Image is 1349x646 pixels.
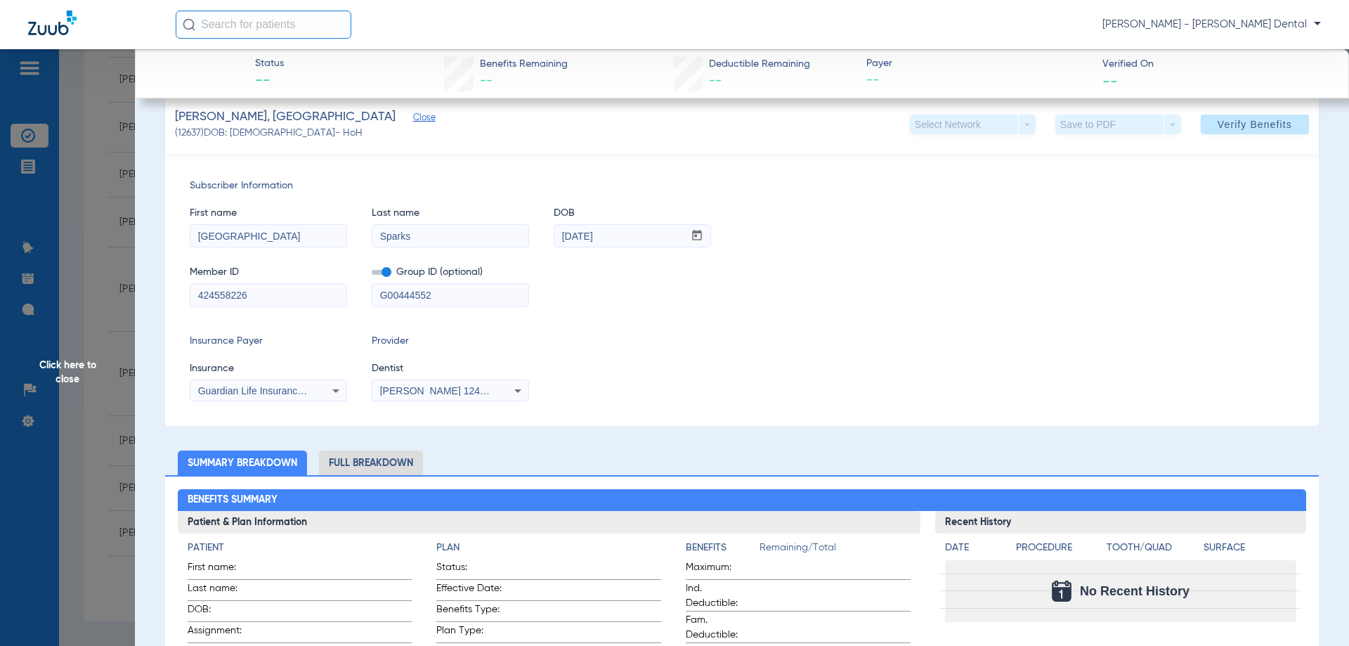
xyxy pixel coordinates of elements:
span: Insurance Payer [190,334,347,349]
span: Verify Benefits [1218,119,1292,130]
button: Verify Benefits [1201,115,1309,134]
span: Plan Type: [436,624,505,642]
app-breakdown-title: Tooth/Quad [1107,541,1199,560]
span: Maximum: [686,560,755,579]
span: -- [866,72,1090,89]
span: Deductible Remaining [709,57,810,72]
span: Dentist [372,361,529,376]
span: Fam. Deductible: [686,613,755,642]
span: DOB [554,206,711,221]
span: First name [190,206,347,221]
span: DOB: [188,602,256,621]
span: Group ID (optional) [372,265,529,280]
img: Search Icon [183,18,195,31]
span: -- [1102,73,1118,88]
img: Calendar [1052,581,1071,602]
h4: Tooth/Quad [1107,541,1199,555]
span: Provider [372,334,529,349]
button: Open calendar [684,225,711,247]
span: [PERSON_NAME] - [PERSON_NAME] Dental [1102,18,1321,32]
mat-label: mm / dd / yyyy [566,213,611,219]
span: -- [480,75,493,87]
h4: Date [945,541,1004,555]
h2: Benefits Summary [178,489,1307,512]
span: Guardian Life Insurance Co. Of America [198,385,372,396]
li: Full Breakdown [319,451,423,475]
h4: Procedure [1016,541,1102,555]
span: First name: [188,560,256,579]
iframe: Chat Widget [1279,579,1349,646]
span: [PERSON_NAME], [GEOGRAPHIC_DATA] [175,108,396,126]
span: Status [255,56,284,71]
span: Last name: [188,581,256,600]
span: Verified On [1102,57,1327,72]
span: -- [255,72,284,91]
span: Remaining/Total [760,541,911,560]
span: Assignment: [188,624,256,642]
h4: Benefits [686,541,760,555]
span: Benefits Type: [436,602,505,621]
app-breakdown-title: Procedure [1016,541,1102,560]
span: Status: [436,560,505,579]
h3: Patient & Plan Information [178,511,920,534]
app-breakdown-title: Surface [1204,541,1296,560]
span: Close [413,112,426,126]
span: Benefits Remaining [480,57,568,72]
span: Subscriber Information [190,179,1294,193]
span: No Recent History [1080,584,1190,598]
img: Zuub Logo [28,11,77,35]
h4: Plan [436,541,661,555]
span: Member ID [190,265,347,280]
span: Effective Date: [436,581,505,600]
li: Summary Breakdown [178,451,307,475]
h4: Surface [1204,541,1296,555]
span: [PERSON_NAME] 1245550557 [380,385,519,396]
span: (12637) DOB: [DEMOGRAPHIC_DATA] - HoH [175,126,363,141]
h3: Recent History [935,511,1307,534]
app-breakdown-title: Benefits [686,541,760,560]
h4: Patient [188,541,412,555]
span: Last name [372,206,529,221]
input: Search for patients [176,11,351,39]
span: Ind. Deductible: [686,581,755,611]
span: -- [709,75,722,87]
app-breakdown-title: Date [945,541,1004,560]
span: Insurance [190,361,347,376]
span: Payer [866,56,1090,71]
